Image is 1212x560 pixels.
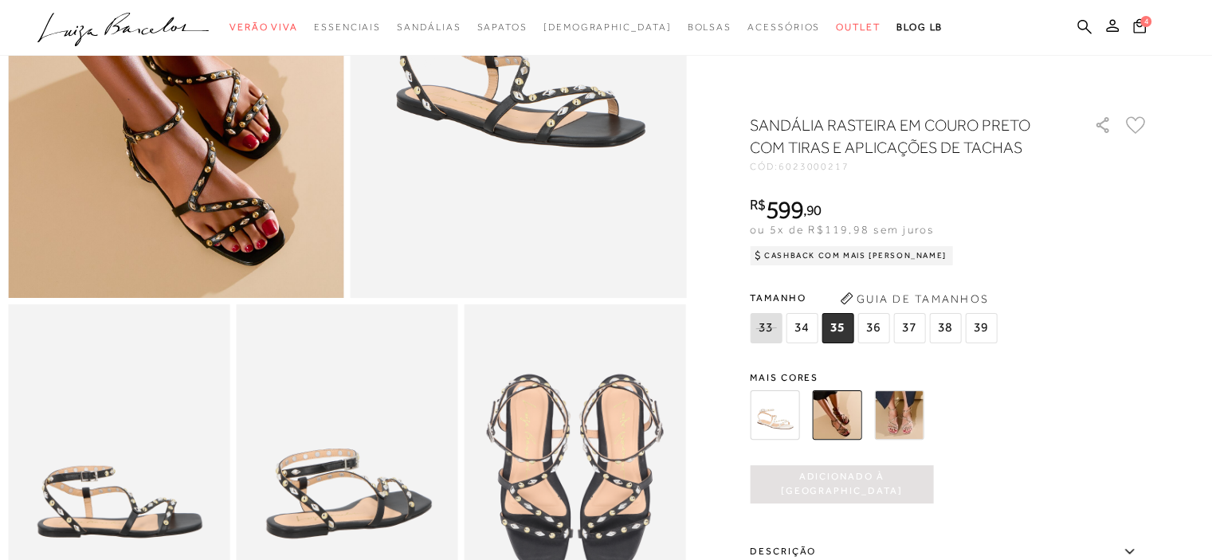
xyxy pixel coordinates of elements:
span: Essenciais [314,22,381,33]
span: 90 [806,202,822,218]
span: BLOG LB [896,22,943,33]
a: categoryNavScreenReaderText [836,13,881,42]
span: 38 [929,313,961,343]
span: 6023000217 [779,161,849,172]
span: 33 [750,313,782,343]
span: 4 [1140,13,1154,26]
a: noSubCategoriesText [543,13,672,42]
div: Cashback com Mais [PERSON_NAME] [750,246,953,265]
span: Verão Viva [229,22,298,33]
button: Adicionado à [GEOGRAPHIC_DATA] [750,465,933,503]
span: Sandálias [397,22,461,33]
span: Sapatos [477,22,527,33]
span: Tamanho [750,286,1001,310]
span: 35 [822,313,853,343]
div: CÓD: [750,162,1069,171]
span: Adicionado à [GEOGRAPHIC_DATA] [750,470,933,498]
a: categoryNavScreenReaderText [477,13,527,42]
button: Guia de Tamanhos [834,286,994,311]
h1: SANDÁLIA RASTEIRA EM COURO PRETO COM TIRAS E APLICAÇÕES DE TACHAS [750,114,1049,159]
span: [DEMOGRAPHIC_DATA] [543,22,672,33]
span: Outlet [836,22,881,33]
i: , [803,203,822,217]
a: categoryNavScreenReaderText [314,13,381,42]
span: Bolsas [687,22,732,33]
span: 39 [965,313,997,343]
a: categoryNavScreenReaderText [687,13,732,42]
span: 34 [786,313,818,343]
a: BLOG LB [896,13,943,42]
img: SANDÁLIA RASTEIRA EM COURO PRETO COM TIRAS E APLICAÇÕES DE TACHAS [812,390,861,440]
span: Mais cores [750,373,1148,382]
button: 4 [1126,15,1152,41]
a: categoryNavScreenReaderText [397,13,461,42]
a: categoryNavScreenReaderText [229,13,298,42]
a: categoryNavScreenReaderText [747,13,820,42]
span: 599 [766,195,803,224]
span: Acessórios [747,22,820,33]
span: 37 [893,313,925,343]
span: ou 5x de R$119,98 sem juros [750,223,934,236]
img: SANDÁLIA RASTEIRA EM COURO OFF WHITE COM TIRAS E APLICAÇÕES DE TACHAS [750,390,799,440]
span: 36 [857,313,889,343]
img: SANDÁLIA RASTEIRA EM METALIZADO PRATA COM TIRAS E APLICAÇÕES DE TACHAS [874,390,924,440]
i: R$ [750,198,766,212]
